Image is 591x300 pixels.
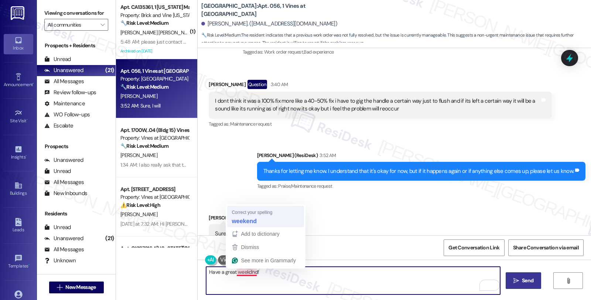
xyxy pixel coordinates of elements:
[291,183,332,189] span: Maintenance request
[120,185,189,193] div: Apt. [STREET_ADDRESS]
[120,161,579,168] div: 1:34 AM: I also really ask that the neighbors upstairs continue to smoke weed inside because the ...
[44,122,73,130] div: Escalate
[44,156,83,164] div: Unanswered
[215,97,540,113] div: I dont think it was a 100% fix more like a 40-50% fix i have to gig the handle a certain way just...
[37,42,116,50] div: Prospects + Residents
[103,233,116,244] div: (21)
[120,211,157,218] span: [PERSON_NAME]
[44,190,87,197] div: New Inbounds
[44,167,71,175] div: Unread
[264,49,304,55] span: Work order request ,
[57,284,62,290] i: 
[522,277,533,284] span: Send
[120,93,157,99] span: [PERSON_NAME]
[28,262,30,267] span: •
[269,81,288,88] div: 3:40 AM
[209,80,551,92] div: [PERSON_NAME]
[4,179,33,199] a: Buildings
[513,278,519,284] i: 
[444,239,504,256] button: Get Conversation Link
[44,235,83,242] div: Unanswered
[304,49,334,55] span: Bad experience
[215,230,237,238] div: Sure, I will
[120,83,168,90] strong: 🔧 Risk Level: Medium
[44,67,83,74] div: Unanswered
[44,224,71,231] div: Unread
[506,272,542,289] button: Send
[11,6,26,20] img: ResiDesk Logo
[4,216,33,236] a: Leads
[100,22,105,28] i: 
[120,202,160,208] strong: ⚠️ Risk Level: High
[27,117,28,122] span: •
[25,153,27,158] span: •
[37,143,116,150] div: Prospects
[201,32,240,38] strong: 🔧 Risk Level: Medium
[263,167,574,175] div: Thanks for letting me know. I understand that it's okay for now, but if it happens again or if an...
[201,2,349,18] b: [GEOGRAPHIC_DATA]: Apt. 056, 1 Vines at [GEOGRAPHIC_DATA]
[49,282,104,293] button: New Message
[44,78,84,85] div: All Messages
[44,7,108,19] label: Viewing conversations for
[247,80,267,89] div: Question
[120,3,189,11] div: Apt. CA135361, 1 [US_STATE] Market
[201,31,591,47] span: : The resident indicates that a previous work order was not fully resolved, but the issue is curr...
[44,55,71,63] div: Unread
[4,34,33,54] a: Inbox
[44,111,90,119] div: WO Follow-ups
[120,193,189,201] div: Property: Vines at [GEOGRAPHIC_DATA]
[318,151,336,159] div: 3:52 AM
[33,81,34,86] span: •
[201,20,337,28] div: [PERSON_NAME]. ([EMAIL_ADDRESS][DOMAIN_NAME])
[48,19,96,31] input: All communities
[65,283,96,291] span: New Message
[120,75,189,83] div: Property: [GEOGRAPHIC_DATA]
[120,20,168,26] strong: 🔧 Risk Level: Medium
[4,107,33,127] a: Site Visit •
[257,151,586,162] div: [PERSON_NAME] (ResiDesk)
[206,267,500,294] textarea: To enrich screen reader interactions, please activate Accessibility in Grammarly extension settings
[120,134,189,142] div: Property: Vines at [GEOGRAPHIC_DATA]
[44,100,85,108] div: Maintenance
[37,210,116,218] div: Residents
[120,29,195,36] span: [PERSON_NAME] [PERSON_NAME]
[243,47,585,57] div: Tagged as:
[44,246,84,253] div: All Messages
[120,143,168,149] strong: 🔧 Risk Level: Medium
[448,244,499,252] span: Get Conversation Link
[44,257,76,265] div: Unknown
[278,183,291,189] span: Praise ,
[4,252,33,272] a: Templates •
[4,143,33,163] a: Insights •
[209,119,551,129] div: Tagged as:
[120,47,189,56] div: Archived on [DATE]
[120,126,189,134] div: Apt. 1700W, .04 (Bldg 15) Vines at [GEOGRAPHIC_DATA]
[566,278,571,284] i: 
[120,102,160,109] div: 3:52 AM: Sure, I will
[513,244,579,252] span: Share Conversation via email
[120,152,157,158] span: [PERSON_NAME]
[103,65,116,76] div: (21)
[230,121,271,127] span: Maintenance request
[120,38,342,45] div: 5:48 AM: please just contact me as soon as you hear of anything regarding the time and date of re...
[120,11,189,19] div: Property: Brick and Vine [US_STATE]
[44,178,84,186] div: All Messages
[44,89,96,96] div: Review follow-ups
[209,214,266,224] div: [PERSON_NAME]
[120,245,189,252] div: Apt. OK127216, 1 [US_STATE][GEOGRAPHIC_DATA]
[120,67,189,75] div: Apt. 056, 1 Vines at [GEOGRAPHIC_DATA]
[508,239,584,256] button: Share Conversation via email
[257,181,586,191] div: Tagged as:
